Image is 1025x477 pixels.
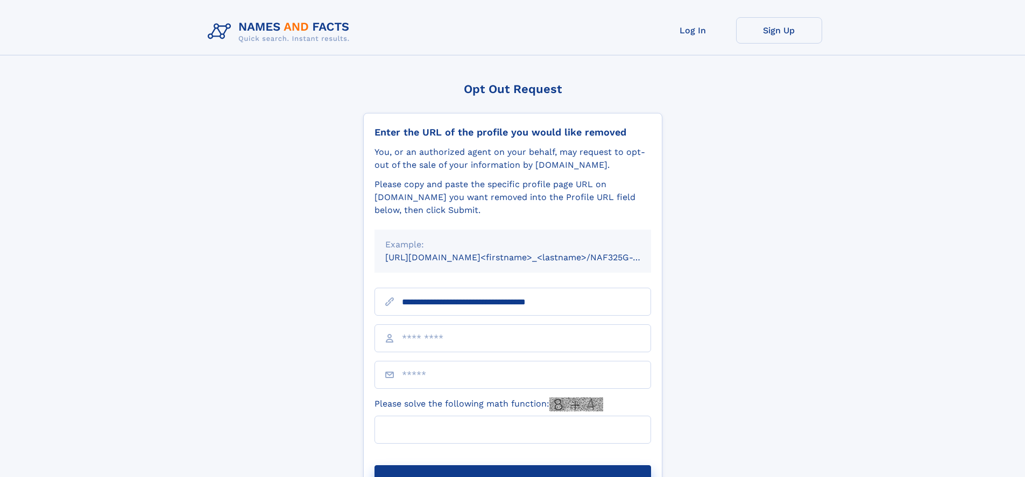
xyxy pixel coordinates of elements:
label: Please solve the following math function: [374,397,603,411]
a: Log In [650,17,736,44]
div: Please copy and paste the specific profile page URL on [DOMAIN_NAME] you want removed into the Pr... [374,178,651,217]
a: Sign Up [736,17,822,44]
img: Logo Names and Facts [203,17,358,46]
div: Enter the URL of the profile you would like removed [374,126,651,138]
div: Example: [385,238,640,251]
div: You, or an authorized agent on your behalf, may request to opt-out of the sale of your informatio... [374,146,651,172]
div: Opt Out Request [363,82,662,96]
small: [URL][DOMAIN_NAME]<firstname>_<lastname>/NAF325G-xxxxxxxx [385,252,671,262]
